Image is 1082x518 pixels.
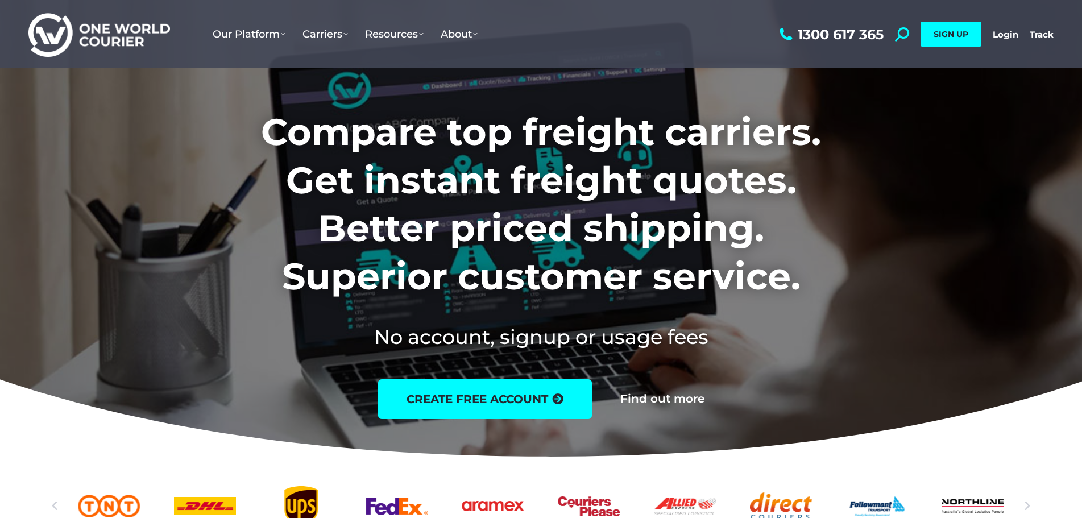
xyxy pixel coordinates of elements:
a: SIGN UP [921,22,981,47]
a: 1300 617 365 [777,27,884,42]
a: create free account [378,379,592,419]
a: Our Platform [204,16,294,52]
span: Our Platform [213,28,285,40]
a: Find out more [620,393,704,405]
h2: No account, signup or usage fees [186,323,896,351]
span: Carriers [302,28,348,40]
a: Carriers [294,16,356,52]
img: One World Courier [28,11,170,57]
a: Track [1030,29,1054,40]
a: Login [993,29,1018,40]
span: About [441,28,478,40]
a: About [432,16,486,52]
span: Resources [365,28,424,40]
h1: Compare top freight carriers. Get instant freight quotes. Better priced shipping. Superior custom... [186,108,896,300]
span: SIGN UP [934,29,968,39]
a: Resources [356,16,432,52]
